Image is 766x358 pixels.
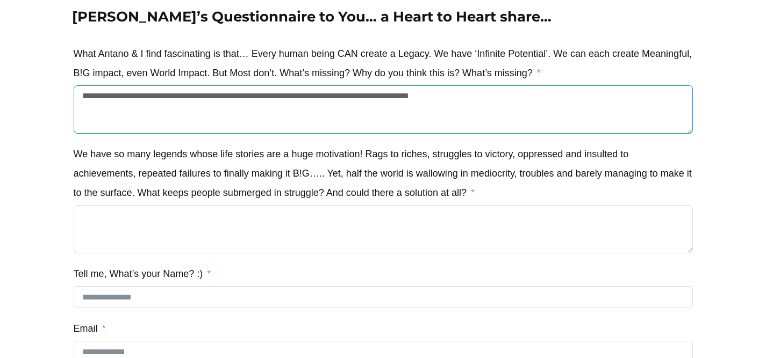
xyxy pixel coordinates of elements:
textarea: What Antano & I find fascinating is that… Every human being CAN create a Legacy. We have ‘Infinit... [74,85,693,134]
label: We have so many legends whose life stories are a huge motivation! Rags to riches, struggles to vi... [74,144,693,202]
textarea: We have so many legends whose life stories are a huge motivation! Rags to riches, struggles to vi... [74,205,693,253]
strong: [PERSON_NAME]’s Questionnaire to You… a Heart to Heart share… [72,8,552,25]
input: Tell me, What’s your Name? :) [74,286,693,308]
label: Tell me, What’s your Name? :) [74,264,211,283]
label: Email [74,319,106,338]
label: What Antano & I find fascinating is that… Every human being CAN create a Legacy. We have ‘Infinit... [74,44,693,83]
